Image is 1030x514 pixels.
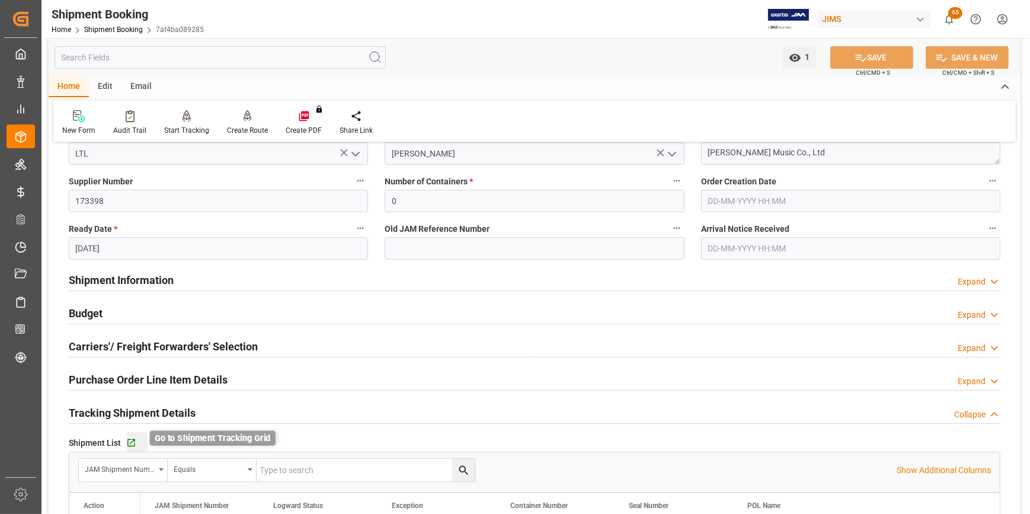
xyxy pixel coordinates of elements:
div: JAM Shipment Number [85,461,155,475]
h2: Shipment Information [69,272,174,288]
span: 1 [801,52,810,62]
h2: Carriers'/ Freight Forwarders' Selection [69,339,258,355]
div: Edit [89,77,121,97]
button: Help Center [962,6,989,33]
span: Container Number [510,502,568,510]
input: Search Fields [55,46,386,69]
button: open menu [662,145,680,163]
div: Home [49,77,89,97]
button: Supplier Number [353,173,368,189]
span: JAM Shipment Number [155,502,229,510]
a: Shipment Booking [84,25,143,34]
span: Exception [392,502,423,510]
span: Arrival Notice Received [701,223,789,235]
div: Go to Shipment Tracking Grid [150,431,276,446]
button: show 65 new notifications [936,6,962,33]
div: Expand [958,342,986,355]
button: SAVE [830,46,913,69]
h2: Tracking Shipment Details [69,405,196,421]
button: open menu [346,145,364,163]
span: Logward Status [273,502,323,510]
input: Type to search [257,459,475,481]
input: DD-MM-YYYY HH:MM [701,237,1000,260]
input: DD-MM-YYYY [69,237,368,260]
span: Shipment List [69,437,121,449]
div: Action [84,502,104,510]
div: Expand [958,309,986,321]
button: Go to Shipment Tracking Grid [126,432,148,454]
div: Start Tracking [164,125,209,136]
button: Arrival Notice Received [985,221,1000,236]
a: Home [52,25,71,34]
span: Supplier Number [69,175,133,188]
textarea: [PERSON_NAME] Music Co., Ltd [701,142,1000,165]
div: Email [121,77,161,97]
span: Old JAM Reference Number [385,223,490,235]
button: open menu [783,46,816,69]
div: JIMS [817,11,931,28]
img: Exertis%20JAM%20-%20Email%20Logo.jpg_1722504956.jpg [768,9,809,30]
button: JIMS [817,8,936,30]
span: Ctrl/CMD + S [856,68,890,77]
button: open menu [79,459,168,481]
button: open menu [168,459,257,481]
div: New Form [62,125,95,136]
button: SAVE & NEW [926,46,1009,69]
p: Show Additional Columns [897,464,991,477]
span: Ctrl/CMD + Shift + S [942,68,994,77]
h2: Purchase Order Line Item Details [69,372,228,388]
span: Ready Date [69,223,117,235]
div: Expand [958,375,986,388]
div: Create Route [227,125,268,136]
div: Audit Trail [113,125,146,136]
h2: Budget [69,305,103,321]
div: Equals [174,461,244,475]
div: Collapse [954,408,986,421]
span: POL Name [747,502,781,510]
div: Shipment Booking [52,5,204,23]
span: 65 [948,7,962,19]
input: DD-MM-YYYY HH:MM [701,190,1000,212]
span: Seal Number [629,502,668,510]
div: Share Link [340,125,373,136]
button: Old JAM Reference Number [669,221,684,236]
span: Order Creation Date [701,175,776,188]
button: Number of Containers * [669,173,684,189]
span: Number of Containers [385,175,473,188]
button: Order Creation Date [985,173,1000,189]
button: search button [452,459,475,481]
div: Expand [958,276,986,288]
button: Ready Date * [353,221,368,236]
